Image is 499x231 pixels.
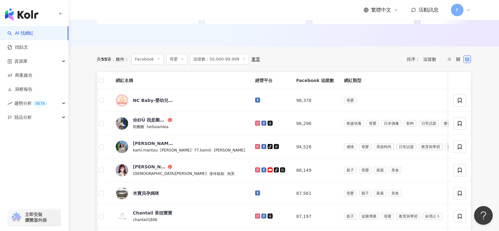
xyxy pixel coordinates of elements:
[116,117,128,130] img: KOL Avatar
[133,117,167,123] div: 你好Ü 我是圈圈⋈ [PERSON_NAME] place.
[116,210,128,223] img: KOL Avatar
[157,147,160,152] span: |
[7,72,32,79] a: 商案媒合
[389,167,401,174] span: 美食
[389,190,401,197] span: 美食
[374,167,386,174] span: 家庭
[116,210,245,223] a: KOL AvatarChantail 香頭寶寶chantail1806
[291,112,339,135] td: 96,296
[291,182,339,205] td: 87,561
[133,97,173,103] div: NC Baby-嬰幼兒、童裝、用品 直播
[359,213,379,220] span: 促購導購
[423,213,443,220] span: 命理占卜
[291,159,339,182] td: 88,149
[419,143,443,150] span: 教育與學習
[133,218,157,222] span: chantail1806
[344,97,356,104] span: 母嬰
[131,54,163,65] span: Facebook
[33,100,47,107] div: BETA
[214,148,245,152] span: [PERSON_NAME]
[344,167,356,174] span: 親子
[191,147,194,152] span: |
[97,57,111,62] div: 共 筆
[359,143,371,150] span: 母嬰
[445,143,458,150] span: 家庭
[291,205,339,228] td: 87,197
[116,164,128,176] img: KOL Avatar
[116,140,245,153] a: KOL Avatar[PERSON_NAME]kami.mantou|[PERSON_NAME]|77.kamiii|[PERSON_NAME]
[209,171,224,176] span: 達伶姐姐
[133,140,173,147] div: [PERSON_NAME]
[133,164,167,170] div: [PERSON_NAME]-達伶姐姐
[25,212,47,223] span: 立即安裝 瀏覽器外掛
[7,86,32,93] a: 洞察報告
[374,190,386,197] span: 家庭
[133,190,159,196] div: 米寶貝孕媽咪
[144,124,147,129] span: |
[381,213,394,220] span: 母嬰
[381,120,401,127] span: 日本偶像
[116,187,128,200] img: KOL Avatar
[7,44,28,51] a: 找貼文
[291,89,339,112] td: 98,378
[291,72,339,89] th: Facebook 追蹤數
[160,148,191,152] span: [PERSON_NAME]
[374,143,394,150] span: 美妝時尚
[194,148,211,152] span: 77.kamiii
[8,209,61,226] a: chrome extension立即安裝 瀏覽器外掛
[227,171,235,176] span: 泡芙
[456,7,458,13] span: F
[5,8,38,21] img: logo
[133,148,157,152] span: kami.mantou
[291,135,339,159] td: 94,528
[111,72,250,89] th: 網紅名稱
[101,57,107,62] span: 55
[116,187,245,200] a: KOL Avatar米寶貝孕媽咪
[359,190,371,197] span: 親子
[344,120,364,127] span: 救援領養
[166,54,187,65] span: 母嬰
[190,54,249,65] span: 追蹤數：50,000-99,999
[250,72,291,89] th: 經營平台
[407,54,445,64] div: 排序：
[474,206,493,225] iframe: Help Scout Beacon - Open
[116,94,128,107] img: KOL Avatar
[133,125,144,129] span: 郭圈圈
[111,57,129,62] span: 條件 ：
[116,141,128,153] img: KOL Avatar
[366,120,379,127] span: 母嬰
[359,167,371,174] span: 母嬰
[206,171,209,176] span: |
[344,213,356,220] span: 親子
[14,110,32,124] span: 競品分析
[10,212,22,222] img: chrome extension
[224,171,227,176] span: |
[211,147,214,152] span: |
[116,94,245,107] a: KOL AvatarNC Baby-嬰幼兒、童裝、用品 直播
[14,54,27,68] span: 資源庫
[7,30,34,36] a: searchAI 找網紅
[396,213,420,220] span: 教育與學習
[116,117,245,130] a: KOL Avatar你好Ü 我是圈圈⋈ [PERSON_NAME] place.郭圈圈|helloiamlea
[7,101,12,106] span: rise
[344,190,356,197] span: 母嬰
[441,120,465,127] span: 教育與學習
[147,125,168,129] span: helloiamlea
[423,54,442,64] span: 追蹤數
[419,7,438,13] span: 活動訊息
[419,120,439,127] span: 日常話題
[371,7,391,13] span: 繁體中文
[133,171,206,176] span: [DEMOGRAPHIC_DATA][PERSON_NAME]
[14,96,47,110] span: 趨勢分析
[116,164,245,177] a: KOL Avatar[PERSON_NAME]-達伶姐姐[DEMOGRAPHIC_DATA][PERSON_NAME]|達伶姐姐|泡芙
[344,143,356,150] span: 感情
[396,143,416,150] span: 日常話題
[133,210,172,216] div: Chantail 香頭寶寶
[404,120,416,127] span: 飲料
[251,57,260,62] div: 重置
